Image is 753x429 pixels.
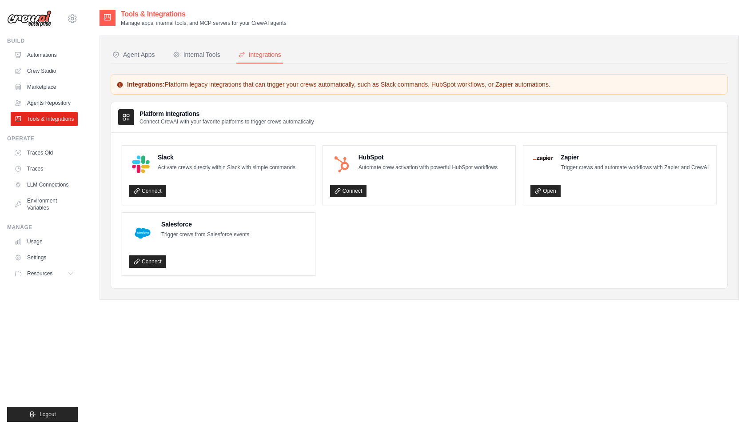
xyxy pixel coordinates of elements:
img: Zapier Logo [533,155,553,161]
p: Connect CrewAI with your favorite platforms to trigger crews automatically [139,118,314,125]
a: Connect [129,255,166,268]
button: Internal Tools [171,47,222,64]
a: Settings [11,250,78,265]
h4: Slack [158,153,295,162]
img: Logo [7,10,52,27]
p: Activate crews directly within Slack with simple commands [158,163,295,172]
div: Internal Tools [173,50,220,59]
div: Manage [7,224,78,231]
img: Salesforce Logo [132,222,153,244]
a: Marketplace [11,80,78,94]
img: HubSpot Logo [333,155,351,173]
div: Operate [7,135,78,142]
a: Connect [330,185,367,197]
a: Traces [11,162,78,176]
div: Agent Apps [112,50,155,59]
a: LLM Connections [11,178,78,192]
a: Connect [129,185,166,197]
img: Slack Logo [132,155,150,173]
strong: Integrations: [127,81,165,88]
div: Integrations [238,50,281,59]
p: Manage apps, internal tools, and MCP servers for your CrewAI agents [121,20,287,27]
a: Environment Variables [11,194,78,215]
button: Logout [7,407,78,422]
p: Trigger crews from Salesforce events [161,230,249,239]
a: Traces Old [11,146,78,160]
h3: Platform Integrations [139,109,314,118]
h2: Tools & Integrations [121,9,287,20]
a: Open [530,185,560,197]
button: Resources [11,266,78,281]
h4: Salesforce [161,220,249,229]
a: Automations [11,48,78,62]
a: Agents Repository [11,96,78,110]
a: Usage [11,234,78,249]
h4: HubSpot [359,153,498,162]
span: Resources [27,270,52,277]
p: Trigger crews and automate workflows with Zapier and CrewAI [561,163,709,172]
p: Platform legacy integrations that can trigger your crews automatically, such as Slack commands, H... [116,80,722,89]
p: Automate crew activation with powerful HubSpot workflows [359,163,498,172]
h4: Zapier [561,153,709,162]
a: Crew Studio [11,64,78,78]
button: Agent Apps [111,47,157,64]
span: Logout [40,411,56,418]
a: Tools & Integrations [11,112,78,126]
button: Integrations [236,47,283,64]
div: Build [7,37,78,44]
